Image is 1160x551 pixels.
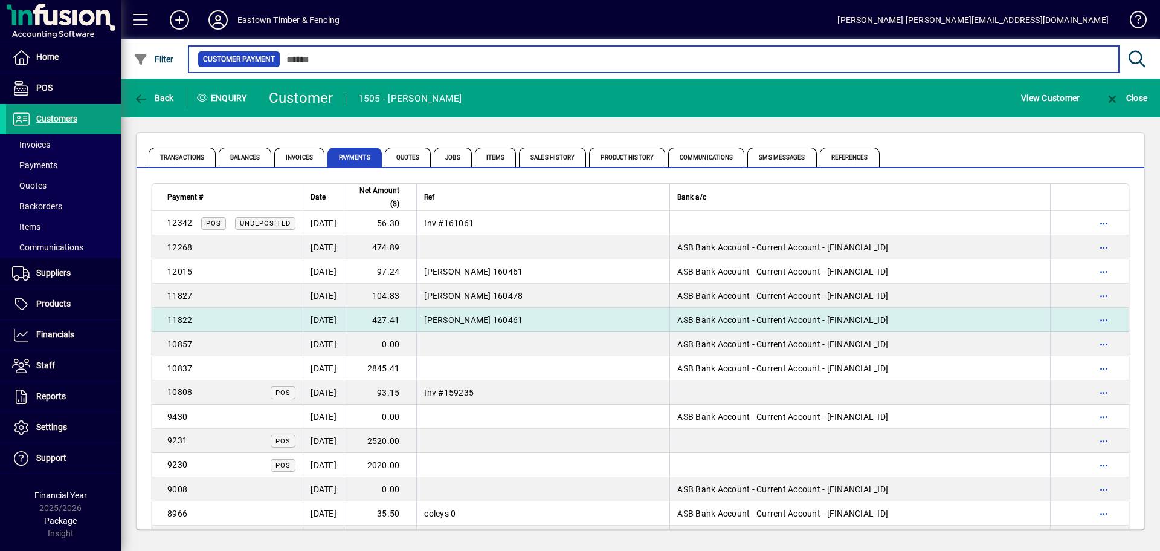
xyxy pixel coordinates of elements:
[352,184,410,210] div: Net Amount ($)
[219,148,271,167] span: Balances
[6,351,121,381] a: Staff
[327,148,382,167] span: Payments
[358,89,462,108] div: 1505 - [PERSON_NAME]
[677,412,888,422] span: ASB Bank Account - Current Account - [FINANCIAL_ID]
[36,114,77,123] span: Customers
[344,235,416,259] td: 474.89
[303,429,344,453] td: [DATE]
[12,181,47,191] span: Quotes
[167,364,192,373] span: 10837
[1105,93,1147,103] span: Close
[36,360,55,370] span: Staff
[187,88,260,108] div: Enquiry
[1094,528,1113,547] button: More options
[424,291,523,301] span: [PERSON_NAME] 160478
[6,134,121,155] a: Invoices
[344,405,416,429] td: 0.00
[36,268,71,278] span: Suppliers
[747,148,816,167] span: SMS Messages
[6,412,121,443] a: Settings
[677,267,888,276] span: ASB Bank Account - Current Account - [FINANCIAL_ID]
[44,516,77,526] span: Package
[167,387,192,397] span: 10808
[303,356,344,380] td: [DATE]
[121,87,187,109] app-page-header-button: Back
[1094,214,1113,233] button: More options
[274,148,324,167] span: Invoices
[149,148,216,167] span: Transactions
[6,237,121,258] a: Communications
[677,509,888,518] span: ASB Bank Account - Current Account - [FINANCIAL_ID]
[12,140,50,149] span: Invoices
[1094,407,1113,426] button: More options
[6,289,121,319] a: Products
[199,9,237,31] button: Profile
[519,148,586,167] span: Sales History
[424,267,523,276] span: [PERSON_NAME] 160461
[1094,238,1113,257] button: More options
[1094,383,1113,402] button: More options
[303,405,344,429] td: [DATE]
[275,437,291,445] span: POS
[275,461,291,469] span: POS
[36,83,53,93] span: POS
[134,54,174,64] span: Filter
[303,501,344,526] td: [DATE]
[1094,455,1113,475] button: More options
[1018,87,1083,109] button: View Customer
[1094,480,1113,499] button: More options
[6,217,121,237] a: Items
[167,191,295,204] div: Payment #
[344,501,416,526] td: 35.50
[668,148,744,167] span: Communications
[352,184,399,210] span: Net Amount ($)
[167,243,192,252] span: 12268
[303,284,344,308] td: [DATE]
[36,330,74,339] span: Financials
[1094,504,1113,523] button: More options
[167,435,187,445] span: 9231
[424,315,523,325] span: [PERSON_NAME] 160461
[344,332,416,356] td: 0.00
[820,148,880,167] span: References
[6,196,121,217] a: Backorders
[344,453,416,477] td: 2020.00
[1094,334,1113,354] button: More options
[344,356,416,380] td: 2845.41
[36,453,66,463] span: Support
[134,93,174,103] span: Back
[677,364,888,373] span: ASB Bank Account - Current Account - [FINANCIAL_ID]
[424,218,474,228] span: Inv #161061
[311,191,326,204] span: Date
[344,308,416,332] td: 427.41
[1092,87,1160,109] app-page-header-button: Close enquiry
[12,160,57,170] span: Payments
[167,412,187,422] span: 9430
[167,509,187,518] span: 8966
[6,155,121,175] a: Payments
[167,315,192,325] span: 11822
[130,48,177,70] button: Filter
[303,477,344,501] td: [DATE]
[303,332,344,356] td: [DATE]
[237,10,340,30] div: Eastown Timber & Fencing
[837,10,1109,30] div: [PERSON_NAME] [PERSON_NAME][EMAIL_ADDRESS][DOMAIN_NAME]
[6,443,121,474] a: Support
[677,291,888,301] span: ASB Bank Account - Current Account - [FINANCIAL_ID]
[677,191,1043,204] div: Bank a/c
[344,284,416,308] td: 104.83
[475,148,517,167] span: Items
[303,308,344,332] td: [DATE]
[12,201,62,211] span: Backorders
[1021,88,1080,108] span: View Customer
[160,9,199,31] button: Add
[589,148,665,167] span: Product History
[167,460,187,469] span: 9230
[167,339,192,349] span: 10857
[36,391,66,401] span: Reports
[167,267,192,276] span: 12015
[206,220,221,227] span: POS
[167,191,203,204] span: Payment #
[167,484,187,494] span: 9008
[311,191,337,204] div: Date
